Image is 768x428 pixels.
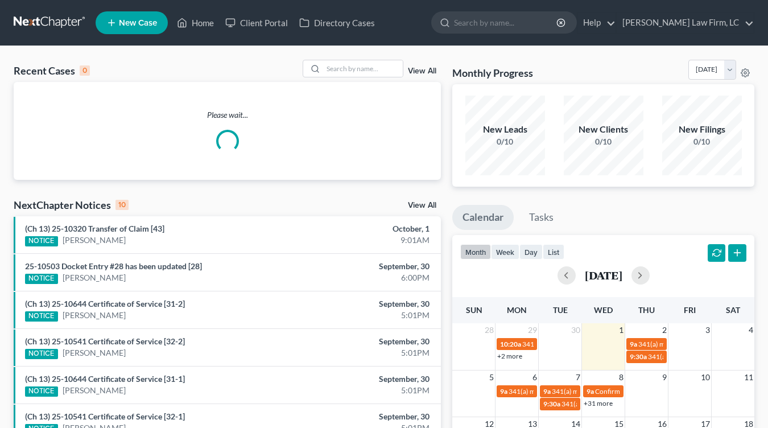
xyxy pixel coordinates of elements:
[484,323,495,337] span: 28
[662,136,742,147] div: 0/10
[553,305,568,315] span: Tue
[25,374,185,384] a: (Ch 13) 25-10644 Certificate of Service [31-1]
[80,65,90,76] div: 0
[25,349,58,359] div: NOTICE
[408,67,436,75] a: View All
[570,323,581,337] span: 30
[552,387,662,396] span: 341(a) meeting for [PERSON_NAME]
[704,323,711,337] span: 3
[302,373,430,385] div: September, 30
[466,305,482,315] span: Sun
[500,387,507,396] span: 9a
[25,411,185,421] a: (Ch 13) 25-10541 Certificate of Service [32-1]
[63,272,126,283] a: [PERSON_NAME]
[748,323,754,337] span: 4
[585,269,622,281] h2: [DATE]
[700,371,711,384] span: 10
[584,399,613,408] a: +31 more
[63,310,126,321] a: [PERSON_NAME]
[618,323,625,337] span: 1
[452,205,514,230] a: Calendar
[454,12,558,33] input: Search by name...
[507,305,527,315] span: Mon
[618,371,625,384] span: 8
[561,400,732,408] span: 341(a) meeting for [PERSON_NAME] & [PERSON_NAME]
[302,272,430,283] div: 6:00PM
[648,352,758,361] span: 341(a) meeting for [PERSON_NAME]
[63,385,126,396] a: [PERSON_NAME]
[662,123,742,136] div: New Filings
[575,371,581,384] span: 7
[661,323,668,337] span: 2
[726,305,740,315] span: Sat
[25,386,58,397] div: NOTICE
[564,123,643,136] div: New Clients
[497,352,522,360] a: +2 more
[302,298,430,310] div: September, 30
[302,234,430,246] div: 9:01AM
[14,198,129,212] div: NextChapter Notices
[617,13,754,33] a: [PERSON_NAME] Law Firm, LC
[408,201,436,209] a: View All
[302,385,430,396] div: 5:01PM
[638,340,748,348] span: 341(a) meeting for [PERSON_NAME]
[323,60,403,77] input: Search by name...
[460,244,491,260] button: month
[519,244,543,260] button: day
[220,13,294,33] a: Client Portal
[500,340,521,348] span: 10:20a
[630,352,647,361] span: 9:30a
[302,336,430,347] div: September, 30
[452,66,533,80] h3: Monthly Progress
[302,223,430,234] div: October, 1
[25,261,202,271] a: 25-10503 Docket Entry #28 has been updated [28]
[63,234,126,246] a: [PERSON_NAME]
[302,347,430,359] div: 5:01PM
[302,411,430,422] div: September, 30
[302,310,430,321] div: 5:01PM
[488,371,495,384] span: 5
[302,261,430,272] div: September, 30
[577,13,616,33] a: Help
[25,236,58,246] div: NOTICE
[531,371,538,384] span: 6
[595,387,724,396] span: Confirmation hearing for [PERSON_NAME]
[63,347,126,359] a: [PERSON_NAME]
[465,123,545,136] div: New Leads
[119,19,157,27] span: New Case
[564,136,643,147] div: 0/10
[171,13,220,33] a: Home
[543,387,551,396] span: 9a
[594,305,613,315] span: Wed
[294,13,381,33] a: Directory Cases
[684,305,696,315] span: Fri
[491,244,519,260] button: week
[638,305,655,315] span: Thu
[25,224,164,233] a: (Ch 13) 25-10320 Transfer of Claim [43]
[14,64,90,77] div: Recent Cases
[522,340,632,348] span: 341(a) meeting for [PERSON_NAME]
[543,400,560,408] span: 9:30a
[519,205,564,230] a: Tasks
[25,311,58,322] div: NOTICE
[465,136,545,147] div: 0/10
[115,200,129,210] div: 10
[661,371,668,384] span: 9
[543,244,564,260] button: list
[527,323,538,337] span: 29
[14,109,441,121] p: Please wait...
[743,371,754,384] span: 11
[25,274,58,284] div: NOTICE
[25,299,185,308] a: (Ch 13) 25-10644 Certificate of Service [31-2]
[587,387,594,396] span: 9a
[630,340,637,348] span: 9a
[509,387,618,396] span: 341(a) meeting for [PERSON_NAME]
[25,336,185,346] a: (Ch 13) 25-10541 Certificate of Service [32-2]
